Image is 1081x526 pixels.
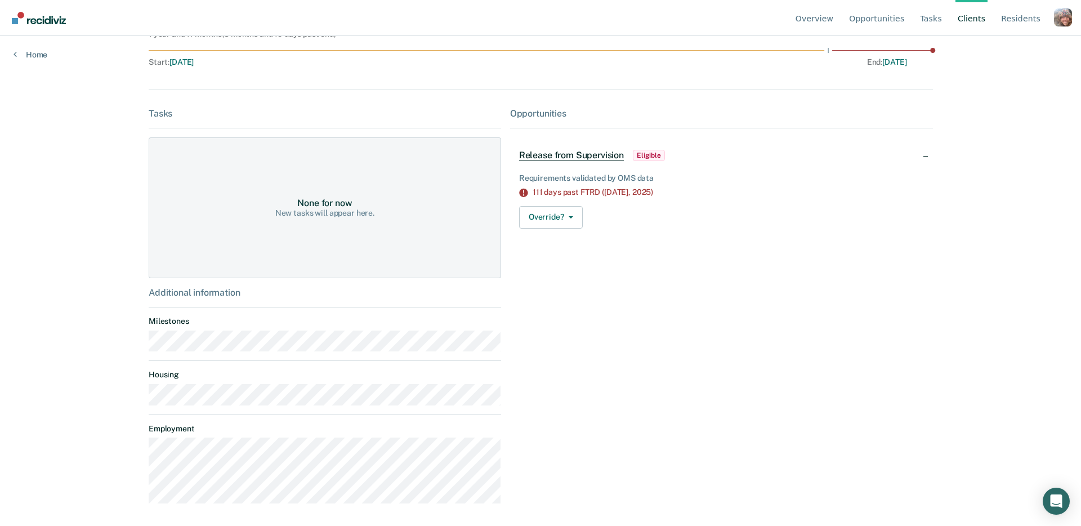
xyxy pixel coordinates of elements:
dt: Housing [149,370,501,380]
img: Recidiviz [12,12,66,24]
dt: Milestones [149,317,501,326]
dt: Employment [149,424,501,434]
div: Tasks [149,108,501,119]
div: None for now [297,198,352,208]
span: Eligible [633,150,665,161]
div: New tasks will appear here. [275,208,374,218]
span: [DATE] [169,57,194,66]
span: 2025) [632,188,653,197]
div: 111 days past FTRD ([DATE], [533,188,924,197]
a: Home [14,50,47,60]
div: Release from SupervisionEligible [510,137,933,173]
span: [DATE] [882,57,906,66]
div: End : [533,57,906,67]
div: Start : [149,57,528,67]
div: Opportunities [510,108,933,119]
div: Additional information [149,287,501,298]
div: Requirements validated by OMS data [519,173,924,183]
button: Profile dropdown button [1054,8,1072,26]
div: Open Intercom Messenger [1043,488,1070,515]
button: Override? [519,206,583,229]
span: Release from Supervision [519,150,624,161]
